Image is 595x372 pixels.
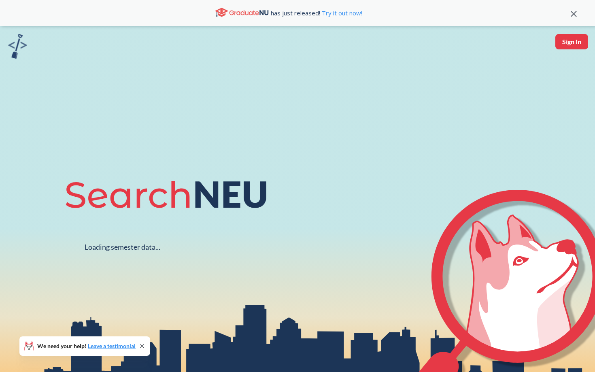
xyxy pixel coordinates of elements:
[271,9,362,17] span: has just released!
[37,343,136,349] span: We need your help!
[320,9,362,17] a: Try it out now!
[85,242,160,252] div: Loading semester data...
[8,34,27,61] a: sandbox logo
[88,342,136,349] a: Leave a testimonial
[555,34,588,49] button: Sign In
[8,34,27,59] img: sandbox logo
